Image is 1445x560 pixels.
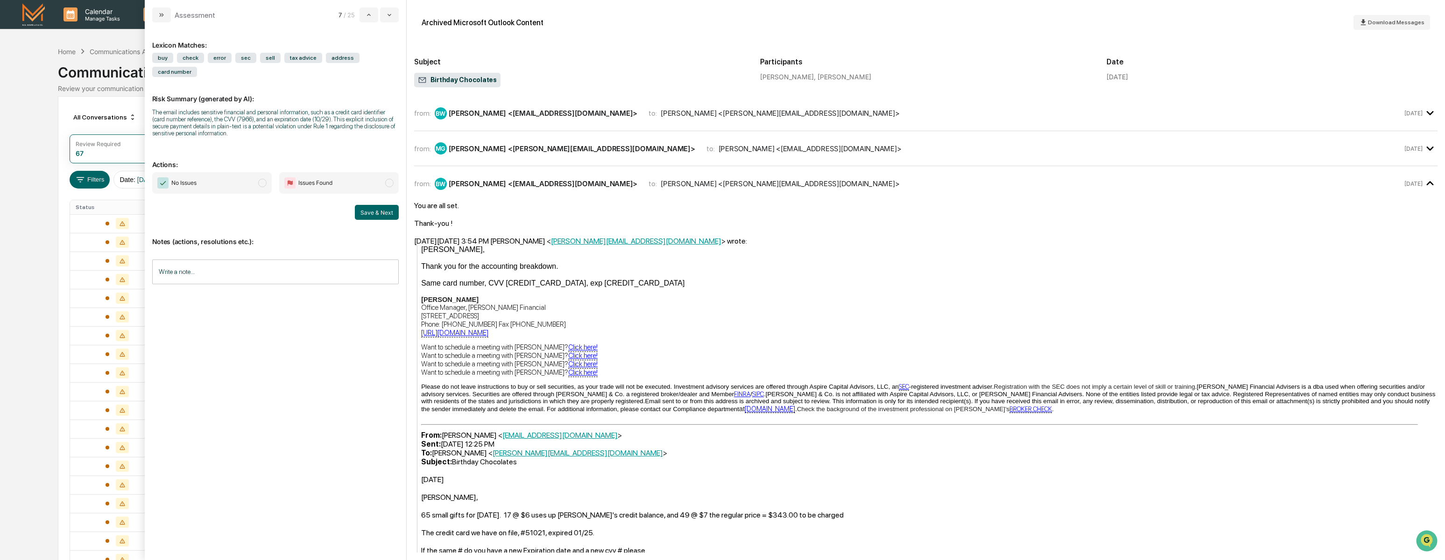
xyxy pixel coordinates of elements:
span: . [795,406,797,413]
p: Risk Summary (generated by AI): [152,84,399,103]
span: Email sent to or from this address is archived and subject to review. This information is only fo... [421,398,1430,413]
p: How can we help? [9,20,170,35]
h2: Participants [760,57,1092,66]
div: Communications Archive [90,48,165,56]
time: Tuesday, September 9, 2025 at 12:25:07 PM [1404,110,1423,117]
div: Thank you for the accounting breakdown. [421,262,1438,271]
span: error [208,53,232,63]
span: -registered investment adviser. [909,383,994,390]
a: [URL][DOMAIN_NAME] [421,329,488,337]
div: 67 [76,149,84,157]
div: We're available if you need us! [32,81,118,88]
div: Review Required [76,140,120,147]
div: [DATE][DATE] 3:54 PM [PERSON_NAME] < > wrote: [414,237,1438,245]
span: Issues Found [298,178,332,188]
span: from: [414,144,431,153]
div: [PERSON_NAME] <[PERSON_NAME][EMAIL_ADDRESS][DOMAIN_NAME]> [661,109,899,118]
button: Start new chat [159,74,170,85]
a: Click here! [568,343,598,351]
span: Data Lookup [19,135,59,145]
span: 7 [338,11,342,19]
div: The credit card we have on file, #51021, expired 01/25. [421,528,1438,537]
a: FINRA [734,390,750,398]
span: Birthday Chocolates [418,76,497,85]
span: . [1052,406,1054,413]
div: [PERSON_NAME], [421,245,1438,254]
span: / [750,391,752,398]
a: 🖐️Preclearance [6,114,64,131]
span: Office Manager, [PERSON_NAME] Financial [STREET_ADDRESS] Phone: [PHONE_NUMBER] Fax [PHONE_NUMBER] [421,303,566,329]
div: All Conversations [70,110,140,125]
span: to: [706,144,715,153]
span: No Issues [171,178,197,188]
span: Attestations [77,118,116,127]
span: sec [235,53,256,63]
div: BW [435,178,447,190]
a: SIPC [752,390,764,398]
span: from: [414,109,431,118]
div: Home [58,48,76,56]
button: Save & Next [355,205,399,220]
div: Review your communication records across channels [58,84,1387,92]
button: Date:[DATE] - [DATE] [113,171,190,189]
div: 🗄️ [68,119,75,126]
time: Tuesday, September 9, 2025 at 12:54:52 PM [1404,145,1423,152]
a: Click here! [568,360,598,368]
span: to: [648,109,657,118]
th: Status [70,200,165,214]
span: Want to schedule a meeting with [PERSON_NAME]? [421,343,600,360]
div: Archived Microsoft Outlook Content [422,18,543,27]
iframe: Open customer support [1415,529,1440,554]
b: From: [421,431,442,440]
span: to: [648,179,657,188]
div: [PERSON_NAME] < > [DATE] 12:25 PM [PERSON_NAME] < > Birthday Chocolates [421,431,1438,475]
div: If the same # do you have a new Expiration date and a new cvv # please. [421,546,1438,555]
b: Sent: [421,440,441,448]
span: Want to schedule a meeting with [PERSON_NAME]? [421,360,602,377]
span: . [764,391,766,398]
img: Flag [284,177,296,189]
a: 🗄️Attestations [64,114,120,131]
div: BW [435,107,447,119]
button: Download Messages [1353,15,1430,30]
span: check [177,53,204,63]
div: The email includes sensitive financial and personal information, such as a credit card identifier... [152,109,399,137]
span: Check the background of the investment professional on [PERSON_NAME]’s [797,406,1009,413]
span: Pylon [93,158,113,165]
div: [PERSON_NAME] <[EMAIL_ADDRESS][DOMAIN_NAME]> [449,179,638,188]
span: Want to schedule a meeting with [PERSON_NAME]? [421,343,568,351]
img: logo [22,3,45,25]
div: 🖐️ [9,119,17,126]
div: Assessment [175,11,215,20]
div: [PERSON_NAME], [421,493,1438,502]
span: Download Messages [1368,19,1424,26]
span: buy [152,53,173,63]
span: Want to schedule a meeting with [PERSON_NAME]? [421,360,568,368]
div: [DATE] [1107,73,1128,81]
b: [PERSON_NAME] [421,296,479,303]
a: [PERSON_NAME][EMAIL_ADDRESS][DOMAIN_NAME] [493,448,663,457]
h2: Date [1107,57,1438,66]
a: [EMAIL_ADDRESS][DOMAIN_NAME] [502,431,618,440]
div: Communications Archive [58,56,1387,81]
p: Notes (actions, resolutions etc.): [152,226,399,245]
div: Start new chat [32,71,153,81]
b: To: [421,448,432,457]
span: at [739,405,745,413]
span: tax advice [284,53,322,63]
b: Subject: [421,457,452,466]
span: sell [260,53,281,63]
div: [PERSON_NAME] <[PERSON_NAME][EMAIL_ADDRESS][DOMAIN_NAME]> [661,179,899,188]
a: BROKER CHECK [1009,405,1052,413]
p: Manage Tasks [78,15,125,22]
p: Calendar [78,7,125,15]
a: Click here! [568,368,598,377]
p: Actions: [152,149,399,168]
time: Tuesday, September 9, 2025 at 12:58:32 PM [1404,180,1423,187]
div: You are all set. [414,201,1438,210]
a: 🔎Data Lookup [6,132,63,148]
div: Lexicon Matches: [152,30,399,49]
span: card number [152,67,197,77]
